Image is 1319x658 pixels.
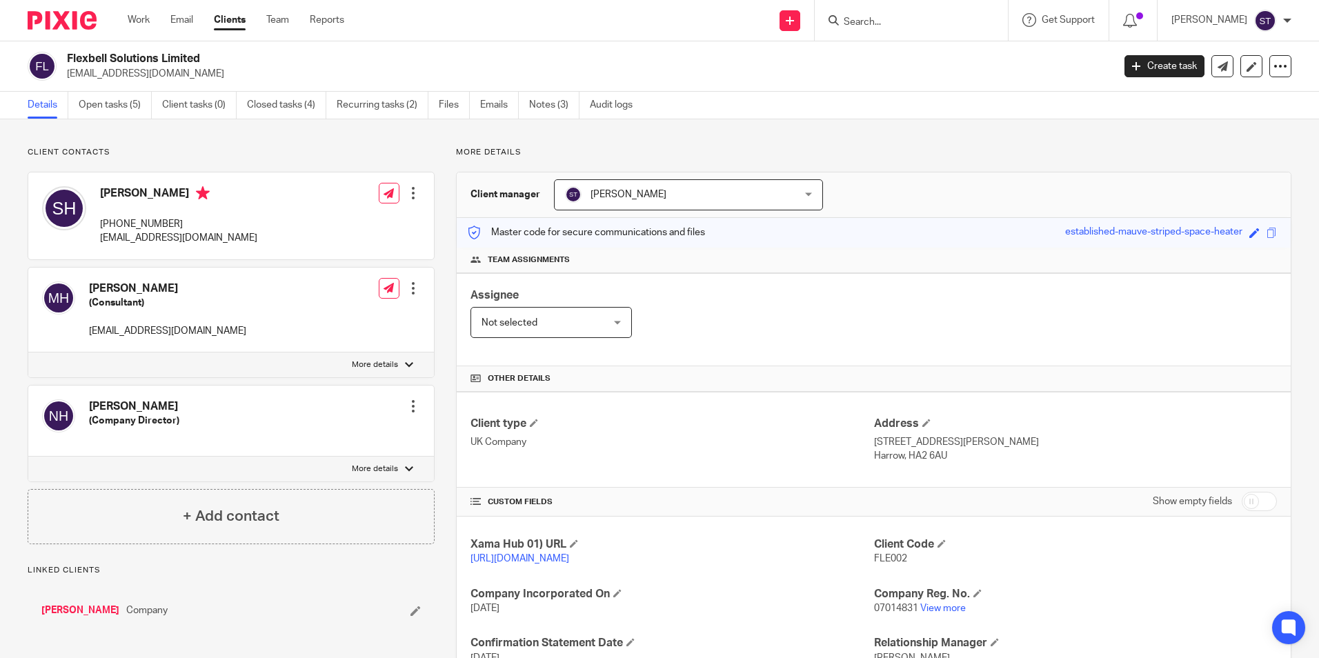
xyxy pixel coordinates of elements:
[920,604,966,613] a: View more
[1124,55,1204,77] a: Create task
[100,186,257,203] h4: [PERSON_NAME]
[470,554,569,564] a: [URL][DOMAIN_NAME]
[529,92,579,119] a: Notes (3)
[591,190,666,199] span: [PERSON_NAME]
[28,11,97,30] img: Pixie
[482,318,537,328] span: Not selected
[874,636,1277,650] h4: Relationship Manager
[874,449,1277,463] p: Harrow, HA2 6AU
[470,604,499,613] span: [DATE]
[100,231,257,245] p: [EMAIL_ADDRESS][DOMAIN_NAME]
[470,537,873,552] h4: Xama Hub 01) URL
[590,92,643,119] a: Audit logs
[874,537,1277,552] h4: Client Code
[470,188,540,201] h3: Client manager
[456,147,1291,158] p: More details
[488,373,551,384] span: Other details
[100,217,257,231] p: [PHONE_NUMBER]
[488,255,570,266] span: Team assignments
[28,92,68,119] a: Details
[266,13,289,27] a: Team
[1171,13,1247,27] p: [PERSON_NAME]
[470,636,873,650] h4: Confirmation Statement Date
[126,604,168,617] span: Company
[128,13,150,27] a: Work
[467,226,705,239] p: Master code for secure communications and files
[170,13,193,27] a: Email
[470,290,519,301] span: Assignee
[42,281,75,315] img: svg%3E
[874,417,1277,431] h4: Address
[28,147,435,158] p: Client contacts
[470,435,873,449] p: UK Company
[67,67,1104,81] p: [EMAIL_ADDRESS][DOMAIN_NAME]
[28,52,57,81] img: svg%3E
[214,13,246,27] a: Clients
[842,17,966,29] input: Search
[28,565,435,576] p: Linked clients
[439,92,470,119] a: Files
[470,417,873,431] h4: Client type
[1153,495,1232,508] label: Show empty fields
[1042,15,1095,25] span: Get Support
[352,463,398,475] p: More details
[89,414,179,428] h5: (Company Director)
[42,186,86,230] img: svg%3E
[247,92,326,119] a: Closed tasks (4)
[89,296,246,310] h5: (Consultant)
[1065,225,1242,241] div: established-mauve-striped-space-heater
[196,186,210,200] i: Primary
[874,587,1277,601] h4: Company Reg. No.
[79,92,152,119] a: Open tasks (5)
[470,587,873,601] h4: Company Incorporated On
[337,92,428,119] a: Recurring tasks (2)
[67,52,896,66] h2: Flexbell Solutions Limited
[480,92,519,119] a: Emails
[874,435,1277,449] p: [STREET_ADDRESS][PERSON_NAME]
[874,604,918,613] span: 07014831
[183,506,279,527] h4: + Add contact
[352,359,398,370] p: More details
[565,186,582,203] img: svg%3E
[162,92,237,119] a: Client tasks (0)
[42,399,75,432] img: svg%3E
[1254,10,1276,32] img: svg%3E
[874,554,907,564] span: FLE002
[470,497,873,508] h4: CUSTOM FIELDS
[41,604,119,617] a: [PERSON_NAME]
[89,324,246,338] p: [EMAIL_ADDRESS][DOMAIN_NAME]
[89,399,179,414] h4: [PERSON_NAME]
[89,281,246,296] h4: [PERSON_NAME]
[310,13,344,27] a: Reports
